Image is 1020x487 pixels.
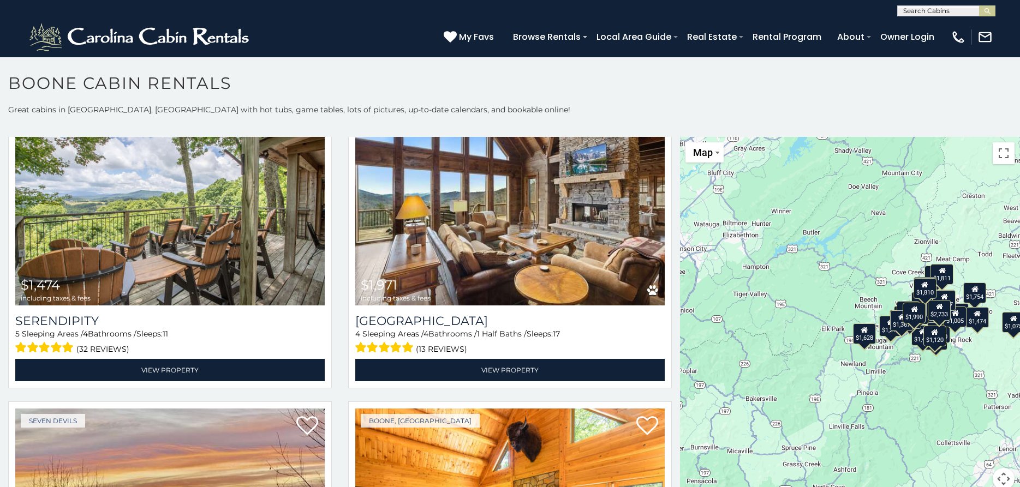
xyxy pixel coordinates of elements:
div: $1,360 [928,322,951,342]
div: $1,270 [879,316,902,336]
div: $1,971 [912,292,935,312]
img: Cucumber Tree Lodge [355,98,665,305]
div: $1,459 [925,265,948,286]
span: (13 reviews) [416,342,467,356]
img: Serendipity [15,98,325,305]
div: $1,628 [853,323,876,344]
a: My Favs [444,30,497,44]
div: $1,367 [891,310,914,330]
div: $1,474 [966,307,989,328]
span: $1,971 [361,277,397,293]
button: Toggle fullscreen view [993,142,1015,164]
a: Rental Program [747,27,827,46]
a: Real Estate [682,27,742,46]
a: View Property [15,359,325,381]
a: Seven Devils [21,414,85,428]
a: Owner Login [875,27,940,46]
img: phone-regular-white.png [951,29,966,45]
div: Sleeping Areas / Bathrooms / Sleeps: [355,328,665,356]
span: 1 Half Baths / [477,329,527,339]
a: Cucumber Tree Lodge $1,971 including taxes & fees [355,98,665,305]
div: $1,811 [931,263,954,284]
div: $1,810 [914,278,937,299]
span: My Favs [459,30,494,44]
span: 4 [355,329,360,339]
div: $1,369 [897,301,920,322]
div: $1,990 [903,302,926,323]
a: View Property [355,359,665,381]
a: Add to favorites [296,415,318,438]
a: Browse Rentals [508,27,586,46]
h3: Cucumber Tree Lodge [355,314,665,328]
div: $1,754 [964,282,987,303]
div: $1,026 [926,297,949,317]
div: $1,488 [911,325,934,346]
a: Serendipity $1,474 including taxes & fees [15,98,325,305]
span: 17 [553,329,560,339]
div: $2,733 [928,299,951,320]
a: Add to favorites [636,415,658,438]
span: (32 reviews) [76,342,129,356]
div: $3,785 [946,303,969,323]
img: mail-regular-white.png [977,29,993,45]
div: $1,104 [932,290,955,310]
span: 4 [83,329,88,339]
span: $1,474 [21,277,60,293]
div: Sleeping Areas / Bathrooms / Sleeps: [15,328,325,356]
a: Local Area Guide [591,27,677,46]
span: including taxes & fees [21,294,91,302]
img: White-1-2.png [27,21,254,53]
div: $1,047 [933,290,956,311]
a: Boone, [GEOGRAPHIC_DATA] [361,414,480,428]
a: [GEOGRAPHIC_DATA] [355,314,665,328]
span: Map [693,147,713,158]
span: including taxes & fees [361,294,431,302]
a: About [832,27,870,46]
button: Change map style [685,142,724,163]
a: Serendipity [15,314,325,328]
span: 11 [163,329,168,339]
div: $2,247 [914,277,937,298]
span: 5 [15,329,20,339]
div: $1,120 [923,325,946,346]
div: $1,721 [925,329,948,350]
div: $1,005 [944,306,967,327]
span: 4 [423,329,428,339]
